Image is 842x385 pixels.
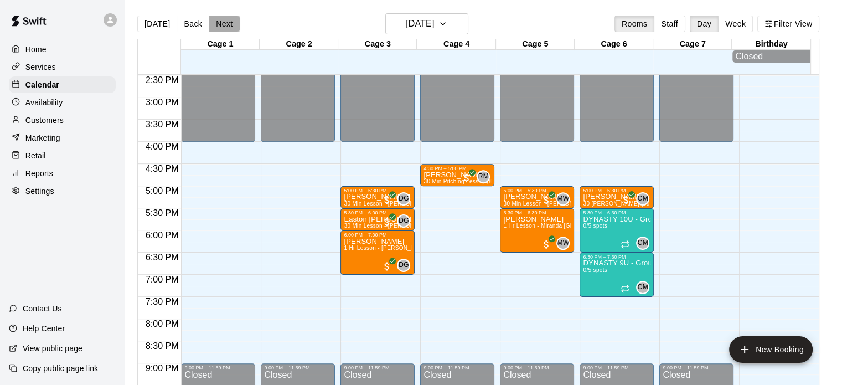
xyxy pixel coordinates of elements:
p: Marketing [25,132,60,143]
button: Day [690,16,719,32]
span: 2:30 PM [143,75,182,85]
div: 6:00 PM – 7:00 PM: 1 Hr Lesson - Diego Gutierrez [340,230,415,275]
div: Reid Morgan [477,170,490,183]
div: 5:00 PM – 5:30 PM [583,188,650,193]
div: 4:30 PM – 5:00 PM: Graham Wood [420,164,494,186]
span: Diego Gutierrez [401,214,410,228]
span: 30 Min Lesson - [PERSON_NAME][GEOGRAPHIC_DATA] [503,201,656,207]
span: 5:00 PM [143,186,182,196]
div: Miranda Waterloo [556,192,570,206]
div: 9:00 PM – 11:59 PM [264,365,332,371]
div: 6:30 PM – 7:30 PM [583,254,650,260]
div: 5:00 PM – 5:30 PM: Graham Wood [580,186,654,208]
span: 3:30 PM [143,120,182,129]
span: DG [399,260,409,271]
span: CM [638,193,648,204]
span: 30 Min Lesson - [PERSON_NAME] [344,223,436,229]
span: Miranda Waterloo [561,192,570,206]
div: Diego Gutierrez [397,259,410,272]
div: Closed [735,52,807,61]
button: [DATE] [385,13,468,34]
p: Services [25,61,56,73]
div: 9:00 PM – 11:59 PM [344,365,411,371]
div: Carson Maxwell [636,281,649,294]
p: Home [25,44,47,55]
span: 0/5 spots filled [583,267,607,273]
p: Settings [25,186,54,197]
button: add [729,336,813,363]
div: 6:00 PM – 7:00 PM [344,232,411,238]
button: [DATE] [137,16,177,32]
span: All customers have paid [541,239,552,250]
span: 7:00 PM [143,275,182,284]
span: 30 Min Lesson - [PERSON_NAME] [344,201,436,207]
span: Carson Maxwell [640,237,649,250]
button: Back [177,16,209,32]
div: 5:30 PM – 6:00 PM [344,210,411,215]
p: Availability [25,97,63,108]
span: 9:00 PM [143,363,182,373]
span: All customers have paid [381,217,392,228]
div: Birthday [732,39,810,50]
span: 0/5 spots filled [583,223,607,229]
div: Diego Gutierrez [397,214,410,228]
span: All customers have paid [381,261,392,272]
button: Next [209,16,240,32]
span: 8:30 PM [143,341,182,351]
a: Retail [9,147,116,164]
h6: [DATE] [406,16,434,32]
span: 3:00 PM [143,97,182,107]
div: Diego Gutierrez [397,192,410,206]
p: Contact Us [23,303,62,314]
p: Calendar [25,79,59,90]
div: Cage 4 [417,39,495,50]
p: Retail [25,150,46,161]
div: 4:30 PM – 5:00 PM [423,166,491,171]
span: DG [399,215,409,227]
span: Recurring event [621,284,629,293]
p: Help Center [23,323,65,334]
div: 5:00 PM – 5:30 PM: Hudson Armstrong [340,186,415,208]
a: Customers [9,112,116,129]
span: 4:00 PM [143,142,182,151]
a: Calendar [9,76,116,93]
span: 5:30 PM [143,208,182,218]
div: 9:00 PM – 11:59 PM [503,365,571,371]
div: 5:30 PM – 6:00 PM: Easton Sorg [340,208,415,230]
p: Reports [25,168,53,179]
span: All customers have paid [461,172,472,183]
div: Cage 1 [181,39,260,50]
span: 4:30 PM [143,164,182,173]
span: 6:30 PM [143,253,182,262]
span: 6:00 PM [143,230,182,240]
a: Marketing [9,130,116,146]
a: Reports [9,165,116,182]
div: 9:00 PM – 11:59 PM [184,365,252,371]
span: Diego Gutierrez [401,192,410,206]
span: Carson Maxwell [640,192,649,206]
button: Staff [654,16,685,32]
span: Reid Morgan [481,170,490,183]
div: 9:00 PM – 11:59 PM [583,365,650,371]
div: 6:30 PM – 7:30 PM: DYNASTY 9U - Group 2 Lesson [580,253,654,297]
div: 5:00 PM – 5:30 PM [503,188,571,193]
span: Carson Maxwell [640,281,649,294]
div: 9:00 PM – 11:59 PM [423,365,491,371]
div: Services [9,59,116,75]
span: Recurring event [621,240,629,249]
button: Filter View [757,16,819,32]
span: 30 Min Pitching Lesson (8u-13u) - [PERSON_NAME] [423,178,562,184]
a: Settings [9,183,116,199]
div: Cage 2 [260,39,338,50]
span: 8:00 PM [143,319,182,328]
span: RM [478,171,489,182]
span: 30 [PERSON_NAME] (8u-10u) - [PERSON_NAME] [583,201,717,207]
p: Copy public page link [23,363,98,374]
div: Miranda Waterloo [556,237,570,250]
div: 5:30 PM – 6:30 PM [503,210,571,215]
span: MW [557,193,569,204]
